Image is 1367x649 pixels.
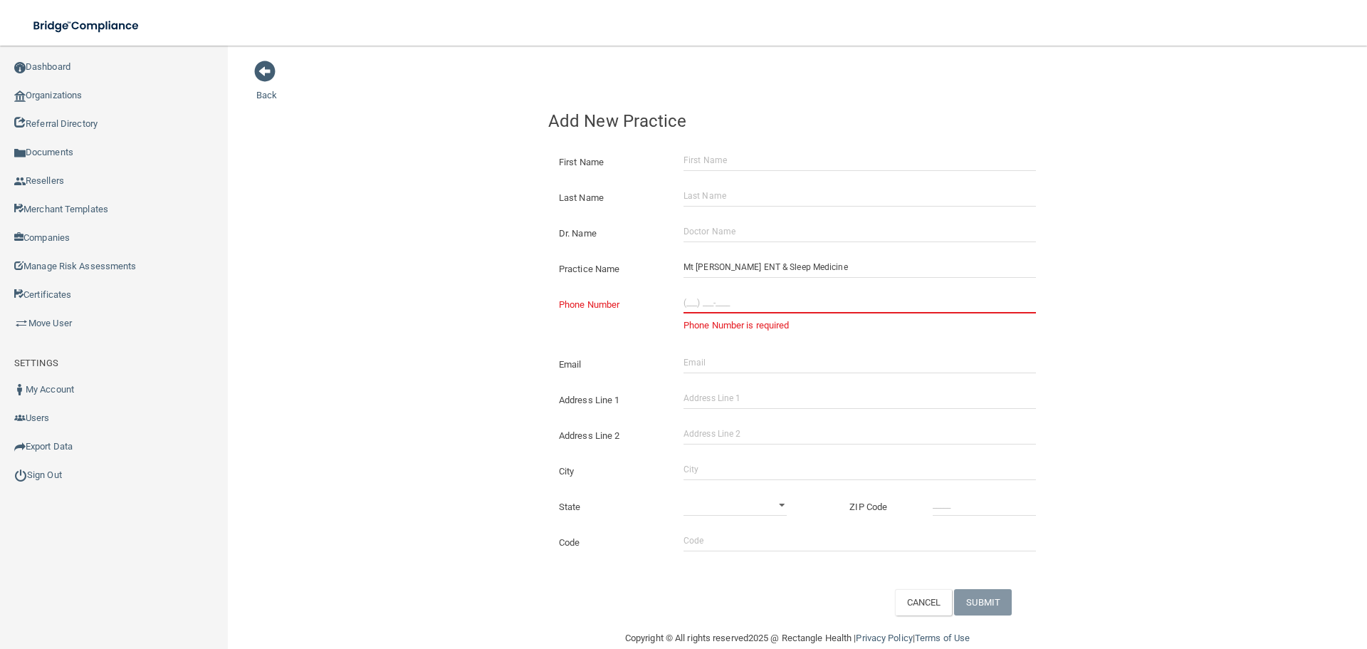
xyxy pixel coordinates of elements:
[548,534,673,551] label: Code
[954,589,1012,616] button: SUBMIT
[14,412,26,424] img: icon-users.e205127d.png
[14,355,58,372] label: SETTINGS
[839,499,922,516] label: ZIP Code
[683,150,1036,171] input: First Name
[856,633,912,643] a: Privacy Policy
[683,352,1036,373] input: Email
[548,225,673,242] label: Dr. Name
[933,494,1036,516] input: _____
[14,90,26,102] img: organization-icon.f8decf85.png
[1121,548,1350,605] iframe: Drift Widget Chat Controller
[683,256,1036,278] input: Practice Name
[548,392,673,409] label: Address Line 1
[548,154,673,171] label: First Name
[683,292,1036,313] input: (___) ___-____
[548,189,673,207] label: Last Name
[683,317,1036,334] p: Phone Number is required
[548,296,673,313] label: Phone Number
[14,441,26,452] img: icon-export.b9366987.png
[14,176,26,187] img: ic_reseller.de258add.png
[548,463,673,480] label: City
[548,356,673,373] label: Email
[21,11,152,41] img: bridge_compliance_login_screen.278c3ca4.svg
[256,73,277,100] a: Back
[14,316,28,331] img: briefcase.64adab9b.png
[14,469,27,482] img: ic_power_dark.7ecde6b1.png
[683,459,1036,480] input: City
[915,633,970,643] a: Terms of Use
[548,499,673,516] label: State
[683,185,1036,207] input: Last Name
[14,384,26,395] img: ic_user_dark.df1a06c3.png
[548,261,673,278] label: Practice Name
[14,147,26,159] img: icon-documents.8dae5593.png
[14,62,26,73] img: ic_dashboard_dark.d01f4a41.png
[548,112,1047,130] h4: Add New Practice
[683,221,1036,242] input: Doctor Name
[683,423,1036,445] input: Address Line 2
[548,427,673,445] label: Address Line 2
[683,388,1036,409] input: Address Line 1
[683,530,1036,551] input: Code
[895,589,953,616] button: CANCEL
